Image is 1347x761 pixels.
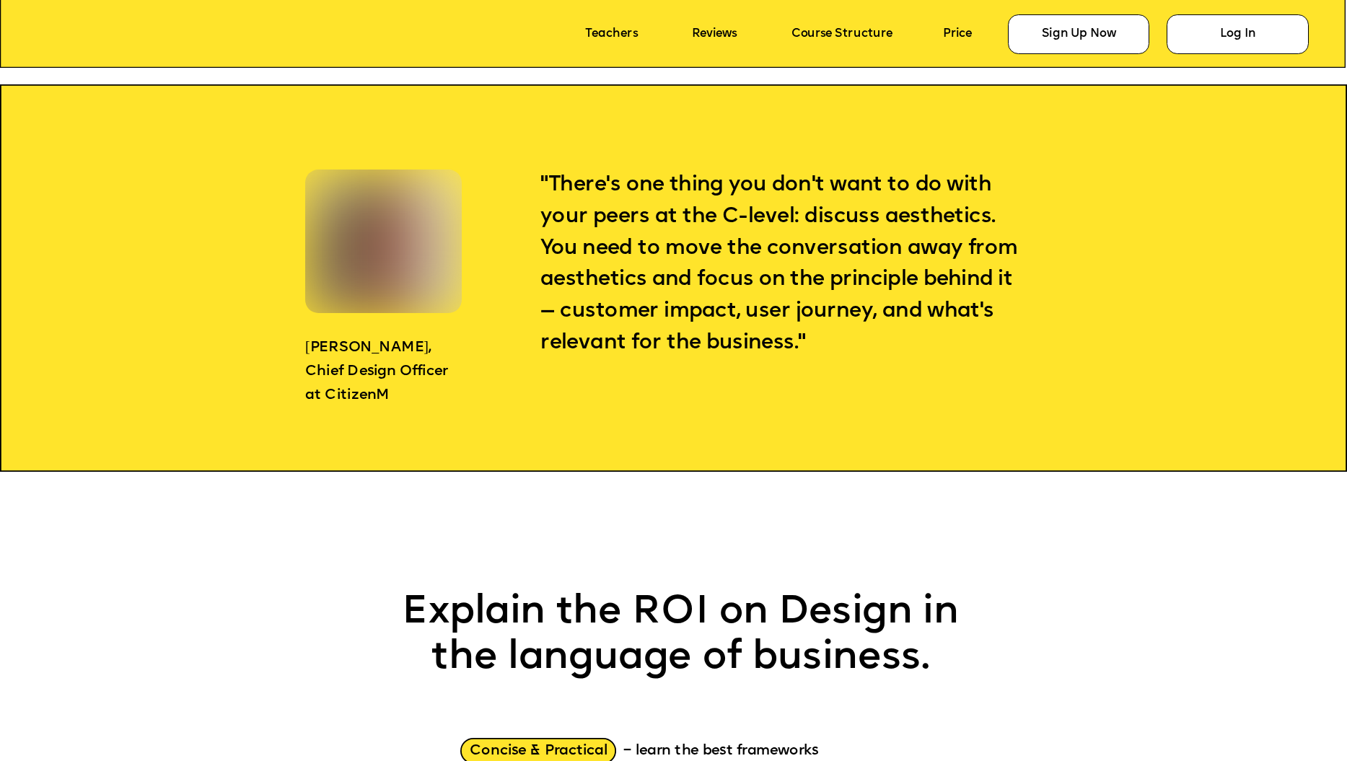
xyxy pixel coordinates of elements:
a: Teachers [585,27,638,40]
p: Explain the ROI on Design in the language of business. [390,589,971,682]
a: Reviews [692,27,737,40]
span: Chief Design Officer at CitizenM [305,364,451,403]
a: Price [943,27,972,40]
span: [PERSON_NAME], [305,340,431,355]
span: "There's one thing you don't want to do with your peers at the C-level: discuss aesthetics. You n... [540,175,1023,353]
a: Course Structure [791,27,892,40]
